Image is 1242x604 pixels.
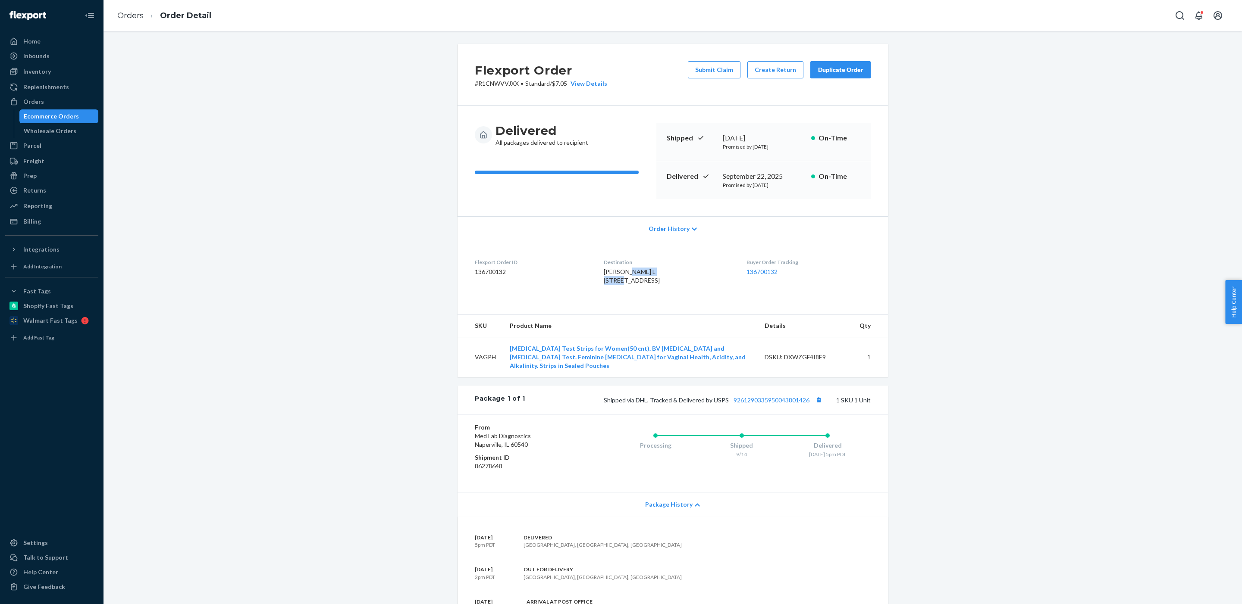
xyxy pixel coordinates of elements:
[23,97,44,106] div: Orders
[23,83,69,91] div: Replenishments
[23,217,41,226] div: Billing
[612,441,699,450] div: Processing
[23,302,73,310] div: Shopify Fast Tags
[23,186,46,195] div: Returns
[604,268,660,284] span: [PERSON_NAME] L [STREET_ADDRESS]
[475,462,578,470] dd: 86278648
[23,539,48,547] div: Settings
[5,199,98,213] a: Reporting
[567,79,607,88] button: View Details
[524,566,682,573] div: OUT FOR DELIVERY
[521,80,524,87] span: •
[160,11,211,20] a: Order Detail
[496,123,588,138] h3: Delivered
[23,334,54,341] div: Add Fast Tag
[5,243,98,256] button: Integrations
[503,314,758,337] th: Product Name
[810,61,871,78] button: Duplicate Order
[23,553,68,562] div: Talk to Support
[784,451,871,458] div: [DATE] 5pm PDT
[496,123,588,147] div: All packages delivered to recipient
[5,580,98,594] button: Give Feedback
[5,65,98,78] a: Inventory
[853,314,888,337] th: Qty
[23,67,51,76] div: Inventory
[475,394,525,405] div: Package 1 of 1
[853,337,888,377] td: 1
[475,79,607,88] p: # R1CNWVVJXX / $7.05
[5,215,98,228] a: Billing
[1225,280,1242,324] button: Help Center
[667,133,716,143] p: Shipped
[475,534,495,541] p: [DATE]
[5,154,98,168] a: Freight
[110,3,218,28] ol: breadcrumbs
[525,394,871,405] div: 1 SKU 1 Unit
[458,337,503,377] td: VAGPH
[475,541,495,548] p: 5pm PDT
[758,314,853,337] th: Details
[1171,7,1189,24] button: Open Search Box
[699,441,785,450] div: Shipped
[645,500,693,509] span: Package History
[5,314,98,327] a: Walmart Fast Tags
[510,345,746,369] a: [MEDICAL_DATA] Test Strips for Women(50 cnt). BV [MEDICAL_DATA] and [MEDICAL_DATA] Test. Feminine...
[818,65,863,74] div: Duplicate Order
[9,11,46,20] img: Flexport logo
[5,34,98,48] a: Home
[5,299,98,313] a: Shopify Fast Tags
[5,184,98,197] a: Returns
[1209,7,1226,24] button: Open account menu
[23,202,52,210] div: Reporting
[525,80,550,87] span: Standard
[524,573,682,581] div: [GEOGRAPHIC_DATA], [GEOGRAPHIC_DATA], [GEOGRAPHIC_DATA]
[746,268,778,275] a: 136700132
[23,582,65,591] div: Give Feedback
[24,127,76,135] div: Wholesale Orders
[23,568,58,576] div: Help Center
[649,224,690,233] span: Order History
[475,453,578,462] dt: Shipment ID
[819,133,860,143] p: On-Time
[24,112,79,121] div: Ecommerce Orders
[475,258,590,266] dt: Flexport Order ID
[81,7,98,24] button: Close Navigation
[5,565,98,579] a: Help Center
[723,133,804,143] div: [DATE]
[5,260,98,274] a: Add Integration
[5,331,98,345] a: Add Fast Tag
[23,141,41,150] div: Parcel
[5,284,98,298] button: Fast Tags
[5,536,98,550] a: Settings
[475,61,607,79] h2: Flexport Order
[458,314,503,337] th: SKU
[5,551,98,564] a: Talk to Support
[5,95,98,109] a: Orders
[23,157,44,165] div: Freight
[765,353,846,361] div: DSKU: DXWZGF4I8E9
[19,109,99,123] a: Ecommerce Orders
[747,61,803,78] button: Create Return
[475,566,495,573] p: [DATE]
[23,52,50,60] div: Inbounds
[23,171,37,180] div: Prep
[699,451,785,458] div: 9/14
[5,139,98,153] a: Parcel
[5,169,98,183] a: Prep
[5,80,98,94] a: Replenishments
[19,124,99,138] a: Wholesale Orders
[23,287,51,296] div: Fast Tags
[746,258,871,266] dt: Buyer Order Tracking
[475,423,578,432] dt: From
[819,171,860,181] p: On-Time
[23,316,78,325] div: Walmart Fast Tags
[784,441,871,450] div: Delivered
[604,258,732,266] dt: Destination
[23,37,41,46] div: Home
[813,394,824,405] button: Copy tracking number
[723,143,804,150] p: Promised by [DATE]
[23,263,62,270] div: Add Integration
[117,11,144,20] a: Orders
